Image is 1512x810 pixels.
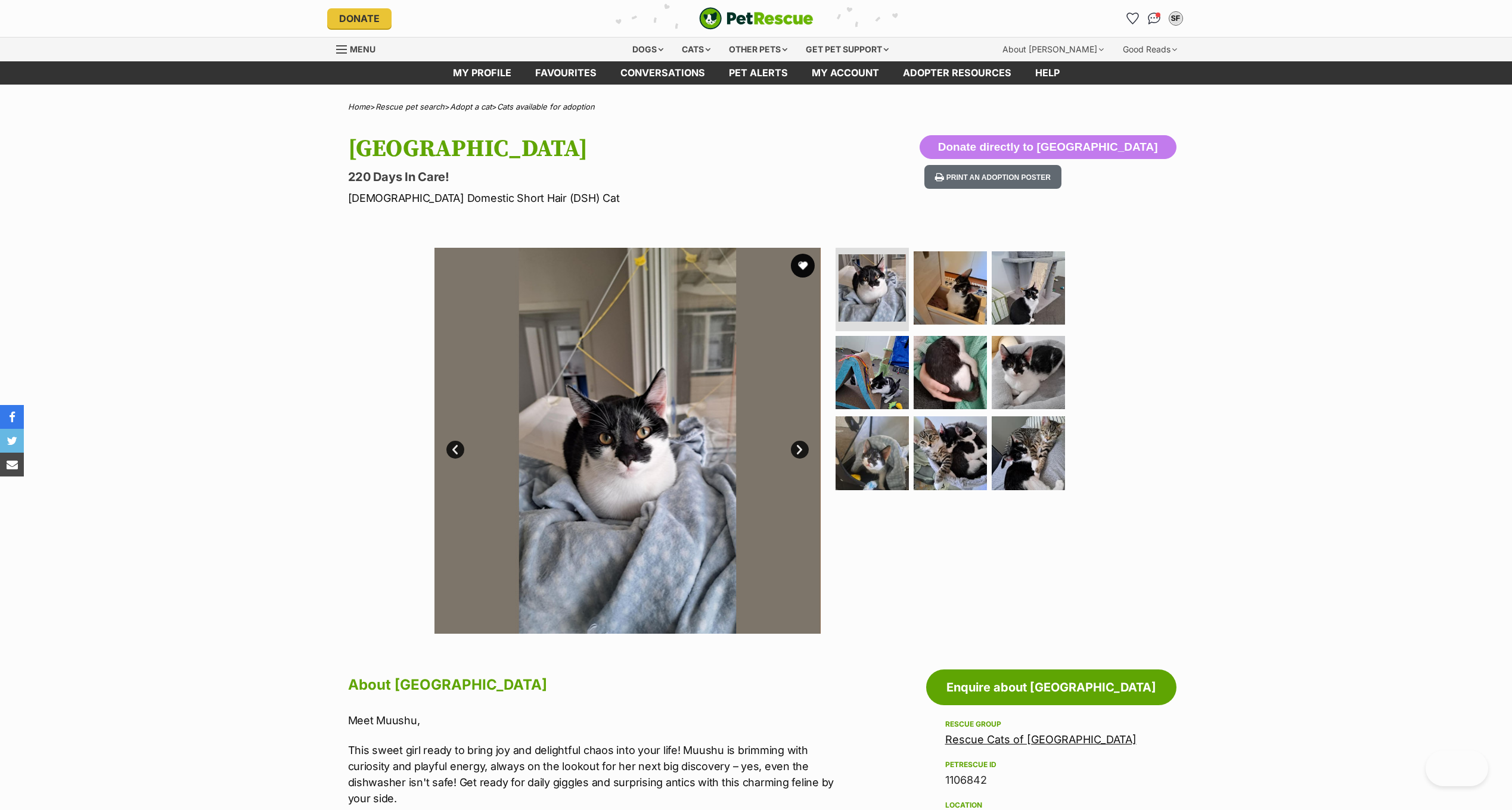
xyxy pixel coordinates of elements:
div: Location [945,800,1157,810]
div: Get pet support [797,38,897,61]
iframe: Help Scout Beacon - Open [1426,750,1488,786]
a: Cats available for adoption [497,102,595,111]
a: Enquire about [GEOGRAPHIC_DATA] [926,669,1176,705]
div: Good Reads [1114,38,1185,61]
a: Adopt a cat [450,102,492,111]
ul: Account quick links [1123,9,1185,28]
img: Photo of Muushu [914,336,987,409]
p: [DEMOGRAPHIC_DATA] Domestic Short Hair (DSH) Cat [348,190,852,206]
div: Dogs [624,38,672,61]
div: Rescue group [945,719,1157,729]
button: favourite [791,254,815,278]
span: Menu [350,44,375,54]
a: Pet alerts [717,61,800,85]
button: My account [1166,9,1185,28]
div: Cats [673,38,719,61]
a: Rescue Cats of [GEOGRAPHIC_DATA] [945,733,1137,746]
div: PetRescue ID [945,760,1157,769]
a: Favourites [1123,9,1142,28]
a: conversations [608,61,717,85]
a: My profile [441,61,523,85]
a: Conversations [1145,9,1164,28]
div: About [PERSON_NAME] [994,38,1112,61]
img: Photo of Muushu [836,336,909,409]
button: Print an adoption poster [924,165,1061,189]
img: Photo of Muushu [914,251,987,325]
img: Photo of Muushu [914,416,987,490]
div: > > > [318,102,1194,111]
a: Rescue pet search [375,102,445,111]
a: Donate [327,8,392,29]
img: Photo of Muushu [434,248,821,634]
a: Menu [336,38,384,59]
p: 220 Days In Care! [348,169,852,185]
img: Photo of Muushu [992,251,1065,325]
img: Photo of Muushu [820,248,1206,634]
img: logo-cat-932fe2b9b8326f06289b0f2fb663e598f794de774fb13d1741a6617ecf9a85b4.svg [699,7,814,30]
h2: About [GEOGRAPHIC_DATA] [348,672,840,698]
p: This sweet girl ready to bring joy and delightful chaos into your life! Muushu is brimming with c... [348,742,840,806]
h1: [GEOGRAPHIC_DATA] [348,135,852,163]
button: Donate directly to [GEOGRAPHIC_DATA] [920,135,1176,159]
a: Adopter resources [891,61,1023,85]
img: chat-41dd97257d64d25036548639549fe6c8038ab92f7586957e7f3b1b290dea8141.svg [1148,13,1160,24]
a: Home [348,102,370,111]
div: SF [1170,13,1182,24]
div: Other pets [721,38,796,61]
a: PetRescue [699,7,814,30]
div: 1106842 [945,772,1157,789]
img: Photo of Muushu [992,336,1065,409]
a: Next [791,441,809,459]
a: Help [1023,61,1072,85]
a: Favourites [523,61,608,85]
p: Meet Muushu, [348,712,840,728]
a: My account [800,61,891,85]
img: Photo of Muushu [836,416,909,490]
a: Prev [446,441,464,459]
img: Photo of Muushu [839,254,906,322]
img: Photo of Muushu [992,416,1065,490]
